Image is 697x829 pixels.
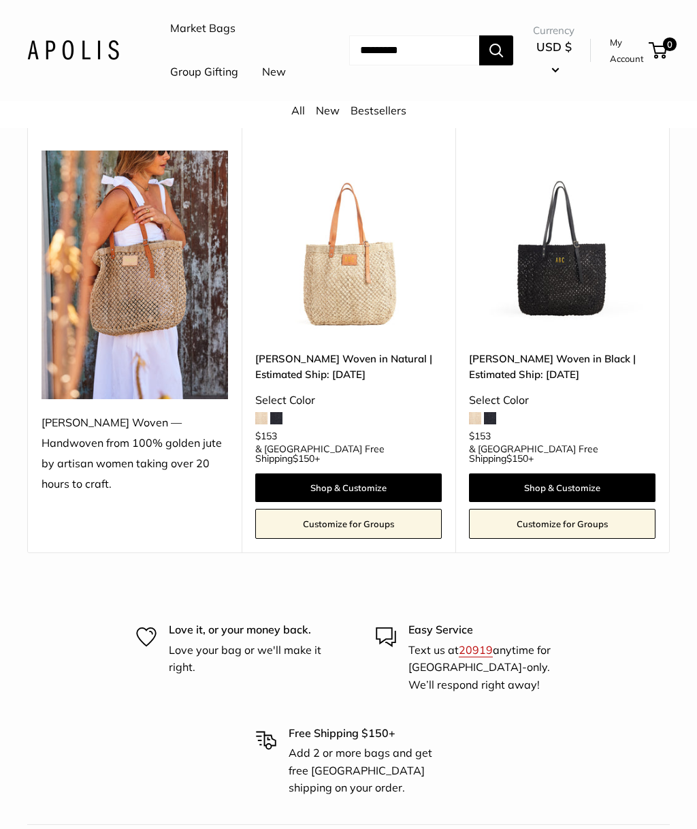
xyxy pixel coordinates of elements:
a: Group Gifting [170,62,238,82]
a: [PERSON_NAME] Woven in Black | Estimated Ship: [DATE] [469,351,655,383]
button: Search [479,35,513,65]
span: $150 [293,452,314,465]
button: USD $ [533,36,574,80]
span: Currency [533,21,574,40]
span: $150 [506,452,528,465]
p: Love your bag or we'll make it right. [169,642,321,676]
p: Text us at anytime for [GEOGRAPHIC_DATA]-only. We’ll respond right away! [408,642,561,694]
a: Mercado Woven in Black | Estimated Ship: Oct. 19thMercado Woven in Black | Estimated Ship: Oct. 19th [469,151,655,337]
a: Customize for Groups [469,509,655,539]
a: Market Bags [170,18,236,39]
a: Shop & Customize [469,473,655,502]
div: Select Color [469,390,655,411]
img: Mercado Woven in Black | Estimated Ship: Oct. 19th [469,151,655,337]
span: $153 [469,430,491,442]
a: My Account [610,34,644,67]
p: Easy Service [408,621,561,639]
a: Bestsellers [351,104,406,117]
span: $153 [255,430,277,442]
span: USD $ [536,40,572,54]
p: Add 2 or more bags and get free [GEOGRAPHIC_DATA] shipping on your order. [289,745,441,797]
a: All [291,104,305,117]
span: & [GEOGRAPHIC_DATA] Free Shipping + [255,444,442,463]
div: [PERSON_NAME] Woven — Handwoven from 100% golden jute by artisan women taking over 20 hours to cr... [42,413,228,495]
a: New [262,62,286,82]
input: Search... [349,35,479,65]
span: & [GEOGRAPHIC_DATA] Free Shipping + [469,444,655,463]
a: [PERSON_NAME] Woven in Natural | Estimated Ship: [DATE] [255,351,442,383]
a: 20919 [459,643,493,657]
img: Mercado Woven — Handwoven from 100% golden jute by artisan women taking over 20 hours to craft. [42,151,228,399]
a: 0 [650,42,667,59]
p: Love it, or your money back. [169,621,321,639]
img: Apolis [27,40,119,60]
a: Customize for Groups [255,509,442,539]
a: Mercado Woven in Natural | Estimated Ship: Oct. 12thMercado Woven in Natural | Estimated Ship: Oc... [255,151,442,337]
a: New [316,104,340,117]
p: Free Shipping $150+ [289,725,441,742]
div: Select Color [255,390,442,411]
a: Shop & Customize [255,473,442,502]
img: Mercado Woven in Natural | Estimated Ship: Oct. 12th [255,151,442,337]
span: 0 [663,37,677,51]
